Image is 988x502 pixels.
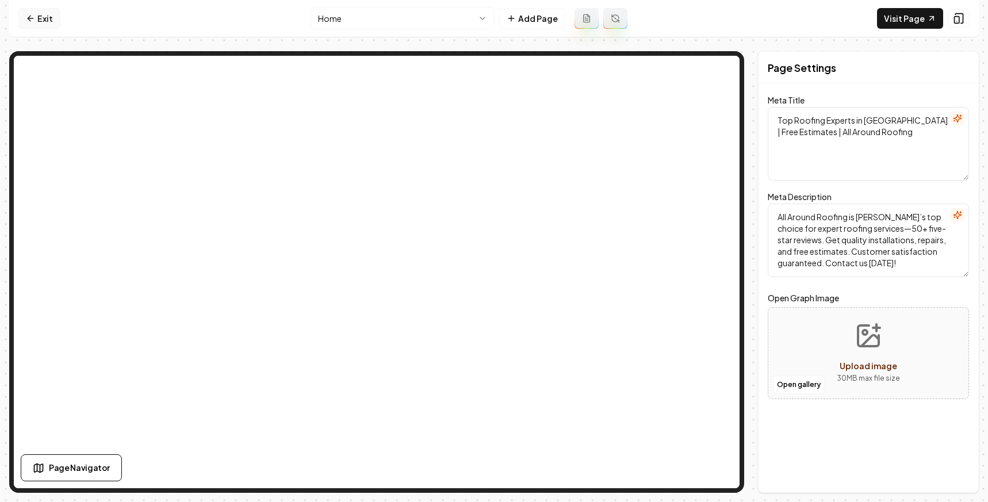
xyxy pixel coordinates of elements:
[837,373,900,384] p: 30 MB max file size
[768,191,832,202] label: Meta Description
[18,8,60,29] a: Exit
[499,8,565,29] button: Add Page
[603,8,627,29] button: Regenerate page
[21,454,122,481] button: Page Navigator
[773,375,825,394] button: Open gallery
[575,8,599,29] button: Add admin page prompt
[49,462,110,474] span: Page Navigator
[828,313,909,393] button: Upload image
[768,60,836,76] h2: Page Settings
[768,95,805,105] label: Meta Title
[840,361,897,371] span: Upload image
[768,291,969,305] label: Open Graph Image
[877,8,943,29] a: Visit Page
